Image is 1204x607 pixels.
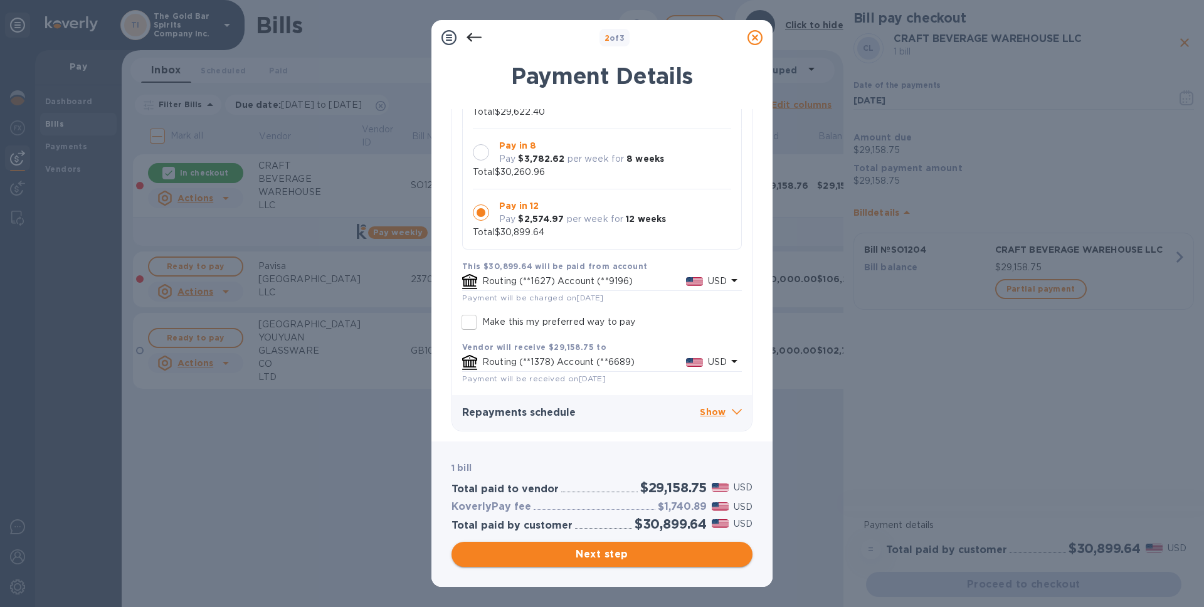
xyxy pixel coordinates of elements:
[451,483,559,495] h3: Total paid to vendor
[482,315,635,329] p: Make this my preferred way to pay
[712,483,729,492] img: USD
[451,63,752,89] h1: Payment Details
[712,502,729,511] img: USD
[482,356,686,369] p: Routing (**1378) Account (**6689)
[499,213,515,226] p: Pay
[499,152,515,166] p: Pay
[626,214,666,224] b: 12 weeks
[473,166,545,179] p: Total $30,260.96
[712,519,729,528] img: USD
[473,105,545,119] p: Total $29,622.40
[686,358,703,367] img: USD
[708,275,727,288] p: USD
[626,154,664,164] b: 8 weeks
[605,33,625,43] b: of 3
[499,201,539,211] b: Pay in 12
[482,275,686,288] p: Routing (**1627) Account (**9196)
[451,501,531,513] h3: KoverlyPay fee
[462,293,604,302] span: Payment will be charged on [DATE]
[635,516,707,532] h2: $30,899.64
[473,226,544,239] p: Total $30,899.64
[462,547,742,562] span: Next step
[518,154,564,164] b: $3,782.62
[640,480,707,495] h2: $29,158.75
[451,463,472,473] b: 1 bill
[518,214,564,224] b: $2,574.97
[734,500,752,514] p: USD
[567,213,624,226] p: per week for
[734,481,752,494] p: USD
[451,520,573,532] h3: Total paid by customer
[568,152,625,166] p: per week for
[462,407,700,419] h3: Repayments schedule
[734,517,752,530] p: USD
[658,501,707,513] h3: $1,740.89
[462,261,647,271] b: This $30,899.64 will be paid from account
[499,140,536,150] b: Pay in 8
[605,33,610,43] span: 2
[462,374,606,383] span: Payment will be received on [DATE]
[686,277,703,286] img: USD
[700,405,742,421] p: Show
[462,342,606,352] b: Vendor will receive $29,158.75 to
[451,542,752,567] button: Next step
[708,356,727,369] p: USD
